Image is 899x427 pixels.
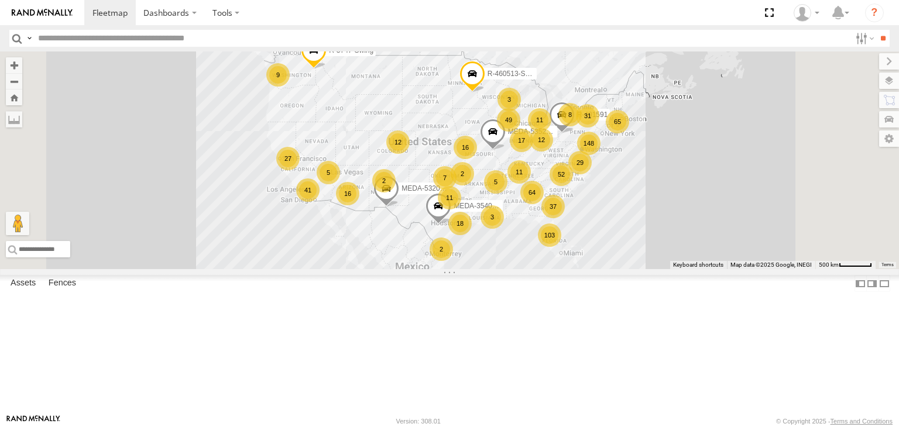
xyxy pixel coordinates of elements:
[451,162,474,185] div: 2
[879,275,890,292] label: Hide Summary Table
[673,261,723,269] button: Keyboard shortcuts
[776,418,893,425] div: © Copyright 2025 -
[12,9,73,17] img: rand-logo.svg
[497,88,521,111] div: 3
[296,178,320,202] div: 41
[396,418,441,425] div: Version: 308.01
[481,205,504,229] div: 3
[577,132,601,155] div: 148
[855,275,866,292] label: Dock Summary Table to the Left
[6,73,22,89] button: Zoom out
[538,223,561,247] div: 103
[386,130,410,154] div: 12
[25,30,34,47] label: Search Query
[541,195,565,218] div: 37
[851,30,876,47] label: Search Filter Options
[730,261,812,268] span: Map data ©2025 Google, INEGI
[6,111,22,128] label: Measure
[819,261,839,268] span: 500 km
[606,110,629,133] div: 65
[402,184,462,192] span: MEDA-532005-Roll
[528,108,551,132] div: 11
[336,182,359,205] div: 16
[484,170,507,194] div: 5
[454,202,514,211] span: MEDA-354010-Roll
[43,276,82,292] label: Fences
[438,186,461,209] div: 11
[372,169,396,192] div: 2
[497,108,520,132] div: 49
[507,160,531,184] div: 11
[6,57,22,73] button: Zoom in
[454,136,477,159] div: 16
[5,276,42,292] label: Assets
[866,275,878,292] label: Dock Summary Table to the Right
[790,4,823,22] div: Thomas Tedder
[317,161,340,184] div: 5
[881,263,894,267] a: Terms (opens in new tab)
[831,418,893,425] a: Terms and Conditions
[510,129,533,152] div: 17
[520,181,544,204] div: 64
[488,70,540,78] span: R-460513-Swing
[6,212,29,235] button: Drag Pegman onto the map to open Street View
[550,163,573,186] div: 52
[430,237,453,261] div: 2
[568,151,592,174] div: 29
[433,166,457,190] div: 7
[576,104,599,128] div: 31
[448,212,472,235] div: 18
[865,4,884,22] i: ?
[6,89,22,105] button: Zoom Home
[266,63,290,87] div: 9
[815,261,876,269] button: Map Scale: 500 km per 53 pixels
[276,147,300,170] div: 27
[530,128,553,151] div: 12
[879,130,899,147] label: Map Settings
[558,103,582,126] div: 8
[6,415,60,427] a: Visit our Website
